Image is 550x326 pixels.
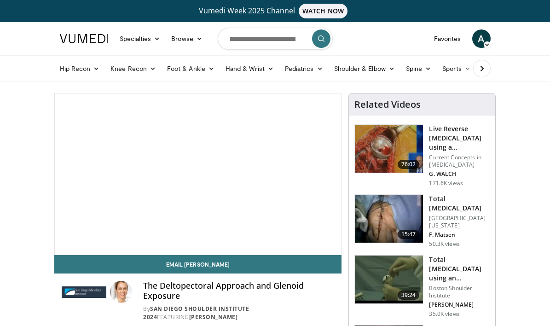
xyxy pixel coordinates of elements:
a: 39:24 Total [MEDICAL_DATA] using an Anatomical Shoulder System Boston Shoulder Institute [PERSON_... [354,255,490,318]
span: 15:47 [398,230,420,239]
a: Specialties [114,29,166,48]
a: Foot & Ankle [162,59,220,78]
a: 76:02 Live Reverse [MEDICAL_DATA] using a Deltopectoral Appro… Current Concepts in [MEDICAL_DATA]... [354,124,490,187]
a: [PERSON_NAME] [189,313,238,321]
p: Boston Shoulder Institute [429,285,490,299]
h3: Total [MEDICAL_DATA] [429,194,490,213]
a: Sports [437,59,476,78]
p: 171.6K views [429,180,463,187]
span: 39:24 [398,291,420,300]
a: A [472,29,491,48]
p: 50.3K views [429,240,459,248]
video-js: Video Player [55,93,342,255]
img: VuMedi Logo [60,34,109,43]
img: Avatar [110,281,132,303]
h4: Related Videos [354,99,421,110]
p: [GEOGRAPHIC_DATA][US_STATE] [429,215,490,229]
img: 38824_0000_3.png.150x105_q85_crop-smart_upscale.jpg [355,256,423,303]
a: Favorites [428,29,467,48]
img: 684033_3.png.150x105_q85_crop-smart_upscale.jpg [355,125,423,173]
a: Hip Recon [54,59,105,78]
a: Email [PERSON_NAME] [54,255,342,274]
div: By FEATURING [143,305,334,321]
a: Hand & Wrist [220,59,279,78]
p: G. WALCH [429,170,490,178]
p: F. Matsen [429,231,490,239]
span: WATCH NOW [299,4,347,18]
a: Knee Recon [105,59,162,78]
p: 35.0K views [429,310,459,318]
a: Shoulder & Elbow [329,59,400,78]
h3: Total [MEDICAL_DATA] using an Anatomical Shoulder System [429,255,490,283]
h4: The Deltopectoral Approach and Glenoid Exposure [143,281,334,301]
span: 76:02 [398,160,420,169]
img: San Diego Shoulder Institute 2024 [62,281,107,303]
a: Vumedi Week 2025 ChannelWATCH NOW [54,4,496,18]
a: 15:47 Total [MEDICAL_DATA] [GEOGRAPHIC_DATA][US_STATE] F. Matsen 50.3K views [354,194,490,248]
input: Search topics, interventions [218,28,333,50]
a: Pediatrics [279,59,329,78]
p: Current Concepts in [MEDICAL_DATA] [429,154,490,169]
a: Spine [400,59,437,78]
p: [PERSON_NAME] [429,301,490,309]
h3: Live Reverse [MEDICAL_DATA] using a Deltopectoral Appro… [429,124,490,152]
a: Browse [166,29,208,48]
img: 38826_0000_3.png.150x105_q85_crop-smart_upscale.jpg [355,195,423,243]
a: San Diego Shoulder Institute 2024 [143,305,249,321]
